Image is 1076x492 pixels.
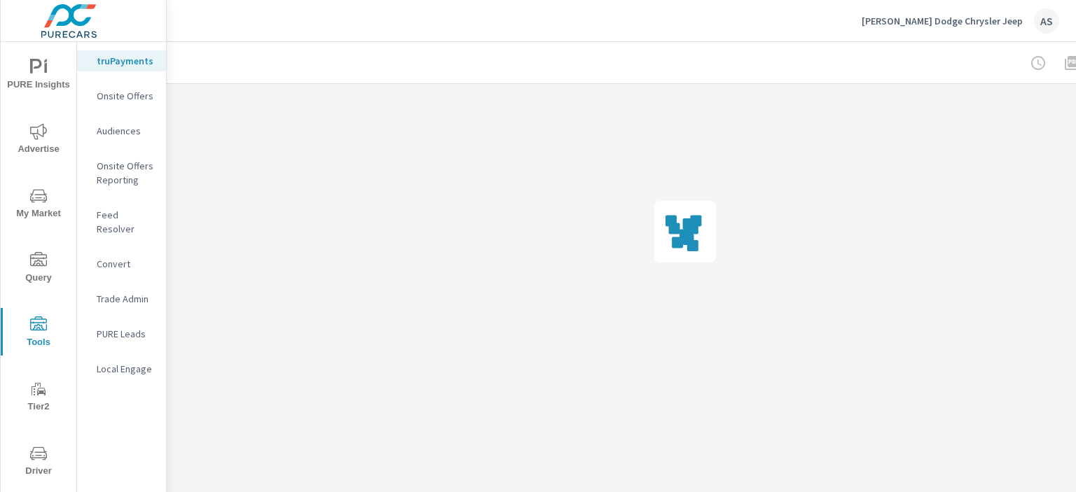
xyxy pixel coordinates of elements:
div: AS [1034,8,1059,34]
p: Audiences [97,124,155,138]
p: PURE Leads [97,327,155,341]
p: Onsite Offers [97,89,155,103]
div: PURE Leads [77,323,166,344]
span: Advertise [5,123,72,157]
span: My Market [5,188,72,222]
span: Tier2 [5,381,72,415]
div: truPayments [77,50,166,71]
span: PURE Insights [5,59,72,93]
span: Tools [5,316,72,351]
span: Query [5,252,72,286]
p: Trade Admin [97,292,155,306]
p: Onsite Offers Reporting [97,159,155,187]
span: Driver [5,445,72,479]
div: Local Engage [77,358,166,379]
p: Convert [97,257,155,271]
div: Feed Resolver [77,204,166,239]
div: Trade Admin [77,288,166,309]
p: truPayments [97,54,155,68]
div: Onsite Offers Reporting [77,155,166,190]
p: [PERSON_NAME] Dodge Chrysler Jeep [862,15,1023,27]
div: Onsite Offers [77,85,166,106]
p: Local Engage [97,362,155,376]
div: Audiences [77,120,166,141]
p: Feed Resolver [97,208,155,236]
div: Convert [77,253,166,274]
